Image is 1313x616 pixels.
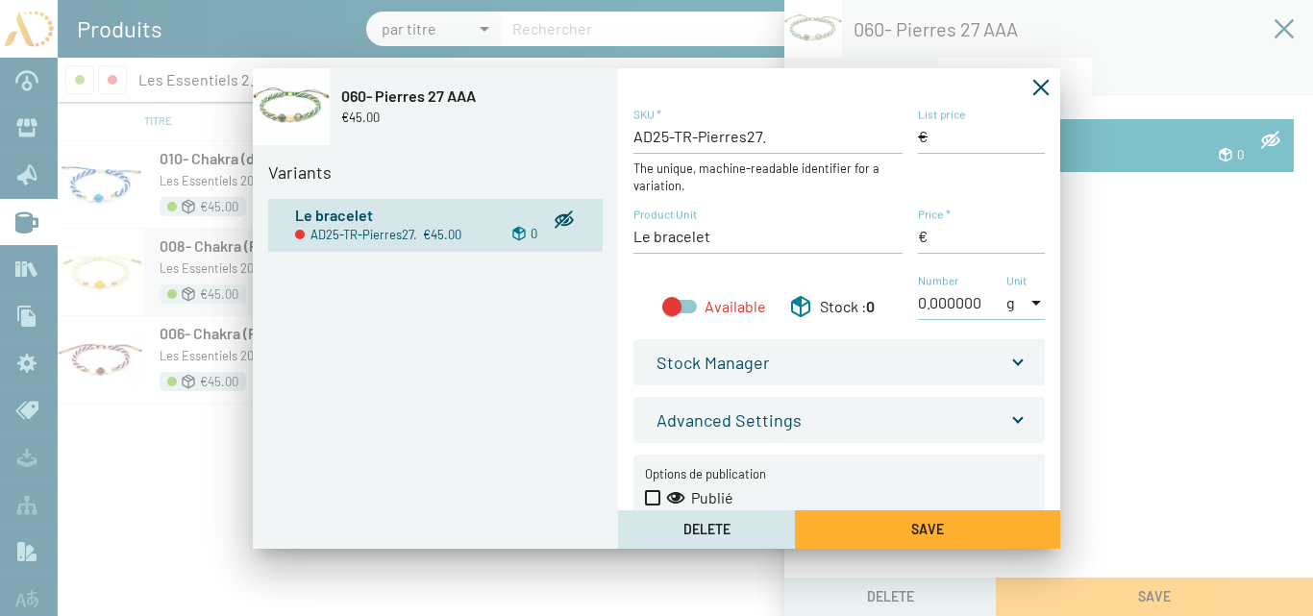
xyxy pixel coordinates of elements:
span: Stock : [820,297,866,315]
h3: Variants [268,160,603,184]
div: Publié [668,487,733,508]
span: 0 [531,223,537,244]
strong: 0 [866,297,875,315]
button: Delete [618,510,795,549]
h3: Le bracelet [295,204,373,227]
span: Save [911,521,944,537]
span: €45.00 [423,224,461,245]
img: AD25-TR-Pierres27.png [253,68,330,145]
span: g [1006,293,1015,311]
span: Delete [683,521,731,537]
mat-panel-title: Stock Manager [656,352,999,373]
button: Save [795,510,1060,549]
mat-expansion-panel-header: Advanced Settings [633,397,1045,443]
mat-expansion-panel-header: Stock Manager [633,339,1045,385]
mat-icon: Fermer la fenêtre [1031,78,1051,97]
span: 060- Pierres 27 AAA [341,86,618,107]
span: Available [705,295,766,318]
h3: Options de publication [645,462,1033,485]
span: AD25-TR-Pierres27. [310,224,417,245]
mat-panel-title: Advanced Settings [656,409,999,431]
small: The unique, machine-readable identifier for a variation. [633,160,903,195]
span: €45.00 [341,110,380,125]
